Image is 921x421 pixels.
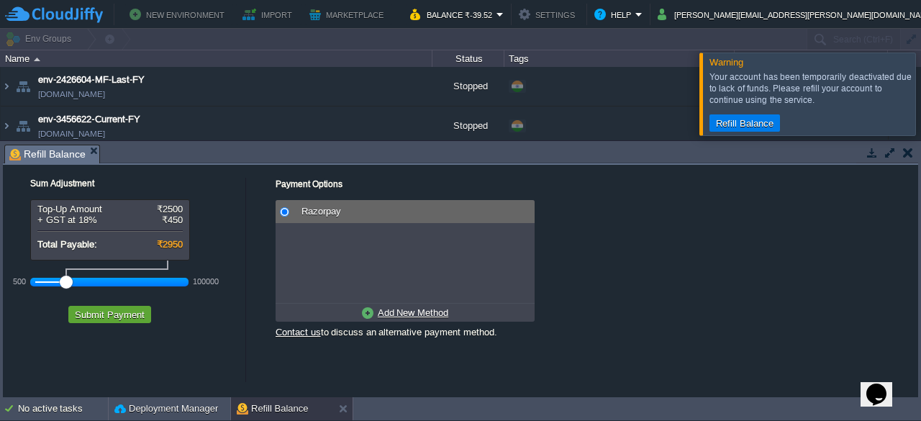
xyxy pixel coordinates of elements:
span: ₹2500 [157,204,183,214]
a: [DOMAIN_NAME] [38,87,105,101]
a: [DOMAIN_NAME] [38,127,105,141]
button: Marketplace [309,6,388,23]
div: Tags [505,50,734,67]
div: Status [433,50,504,67]
span: Refill Balance [9,145,86,163]
label: Payment Options [276,179,342,189]
div: to discuss an alternative payment method. [276,322,535,338]
img: AMDAwAAAACH5BAEAAAAALAAAAAABAAEAAAICRAEAOw== [13,67,33,106]
a: env-3456622-Current-FY [38,112,140,127]
button: Import [242,6,296,23]
span: Warning [709,57,743,68]
div: Name [1,50,432,67]
div: Top-Up Amount [37,204,183,214]
div: 500 [13,277,26,286]
a: env-2426604-MF-Last-FY [38,73,145,87]
img: AMDAwAAAACH5BAEAAAAALAAAAAABAAEAAAICRAEAOw== [34,58,40,61]
div: No active tasks [18,397,108,420]
iframe: chat widget [861,363,907,407]
span: ₹450 [162,214,183,225]
button: Settings [519,6,579,23]
div: Stopped [432,107,504,145]
div: Total Payable: [37,239,183,250]
img: AMDAwAAAACH5BAEAAAAALAAAAAABAAEAAAICRAEAOw== [1,67,12,106]
img: CloudJiffy [5,6,103,24]
button: Refill Balance [712,117,778,130]
a: Contact us [276,327,321,338]
a: Add New Method [358,304,452,322]
u: Add New Method [378,307,448,318]
div: Stopped [432,67,504,106]
span: Razorpay [298,206,341,217]
img: AMDAwAAAACH5BAEAAAAALAAAAAABAAEAAAICRAEAOw== [1,107,12,145]
button: Deployment Manager [114,402,218,416]
button: New Environment [130,6,229,23]
button: Refill Balance [237,402,309,416]
div: Your account has been temporarily deactivated due to lack of funds. Please refill your account to... [709,71,912,106]
span: ₹2950 [157,239,183,250]
div: Usage [735,50,887,67]
img: AMDAwAAAACH5BAEAAAAALAAAAAABAAEAAAICRAEAOw== [13,107,33,145]
div: 100000 [193,277,219,286]
label: Sum Adjustment [11,178,94,189]
button: Help [594,6,635,23]
button: Submit Payment [71,308,149,321]
button: Balance ₹-39.52 [410,6,496,23]
div: + GST at 18% [37,214,183,225]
